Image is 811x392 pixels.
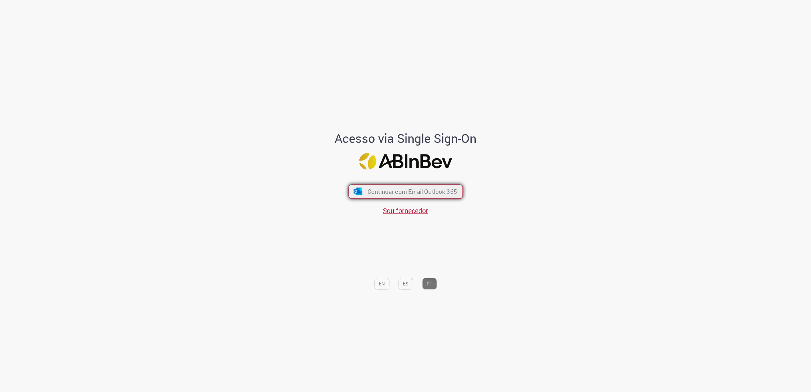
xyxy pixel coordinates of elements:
[353,188,363,195] img: ícone Azure/Microsoft 360
[398,278,413,290] button: ES
[348,185,463,199] button: ícone Azure/Microsoft 360 Continuar com Email Outlook 365
[367,188,457,195] span: Continuar com Email Outlook 365
[422,278,437,290] button: PT
[312,131,500,145] h1: Acesso via Single Sign-On
[383,206,428,215] a: Sou fornecedor
[359,153,452,170] img: Logo ABInBev
[374,278,389,290] button: EN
